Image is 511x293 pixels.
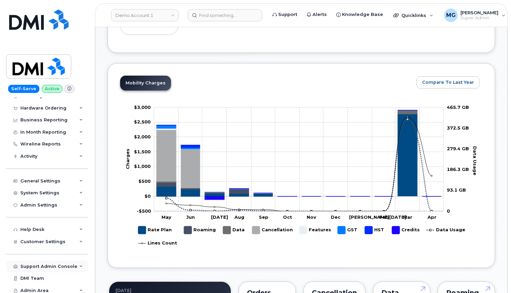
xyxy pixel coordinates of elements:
tspan: Feb [379,214,389,220]
a: Alerts [302,8,332,21]
tspan: Mar [403,214,412,220]
g: $0 [137,208,151,214]
tspan: Sep [259,214,268,220]
tspan: 372.5 GB [447,125,469,131]
a: Demo Account 1 [111,9,179,21]
tspan: [DATE] [211,214,228,220]
g: $0 [134,164,151,169]
tspan: $0 [145,193,151,199]
span: MG [446,11,456,19]
g: $0 [134,119,151,125]
g: $0 [134,134,151,139]
g: $0 [134,104,151,110]
input: Find something... [188,9,262,21]
tspan: 279.4 GB [447,146,469,151]
tspan: $1,500 [134,149,151,154]
tspan: Oct [283,214,292,220]
tspan: -$500 [137,208,151,214]
button: Compare To Last Year [416,76,480,89]
tspan: 186.3 GB [447,167,469,172]
g: Roaming [184,223,216,237]
tspan: 0 [447,208,450,214]
span: [PERSON_NAME] [460,10,498,15]
g: HST [365,223,385,237]
g: GST [338,223,358,237]
tspan: Jun [186,214,195,220]
g: Rate Plan [156,114,441,196]
g: Chart [125,104,478,250]
div: Monique Garlington [439,8,510,22]
tspan: 93.1 GB [447,188,466,193]
tspan: [PERSON_NAME][DATE] [349,214,406,220]
g: $0 [138,178,151,184]
g: Credits [392,223,420,237]
a: Support [268,8,302,21]
tspan: Data Usage [472,146,478,175]
span: Quicklinks [401,13,426,18]
tspan: $500 [138,178,151,184]
tspan: Apr [427,214,436,220]
tspan: Nov [307,214,316,220]
span: Compare To Last Year [422,79,474,85]
span: Knowledge Base [342,11,383,18]
g: Cancellation [156,110,441,197]
span: Super Admin [460,15,498,21]
tspan: $2,500 [134,119,151,125]
tspan: $3,000 [134,104,151,110]
tspan: May [162,214,171,220]
tspan: $2,000 [134,134,151,139]
g: Cancellation [252,223,293,237]
g: Data [223,223,245,237]
div: Quicklinks [389,8,438,22]
tspan: $1,000 [134,164,151,169]
span: Support [278,11,297,18]
tspan: Aug [234,214,244,220]
span: Alerts [313,11,327,18]
g: Data Usage [427,223,465,237]
g: Rate Plan [138,223,172,237]
g: Legend [138,223,465,250]
g: $0 [134,149,151,154]
g: Features [299,223,331,237]
tspan: Dec [331,214,341,220]
a: Mobility Charges [120,76,171,91]
g: Lines Count [138,237,177,250]
tspan: 465.7 GB [447,104,469,110]
a: Knowledge Base [332,8,388,21]
tspan: Charges [125,149,130,169]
